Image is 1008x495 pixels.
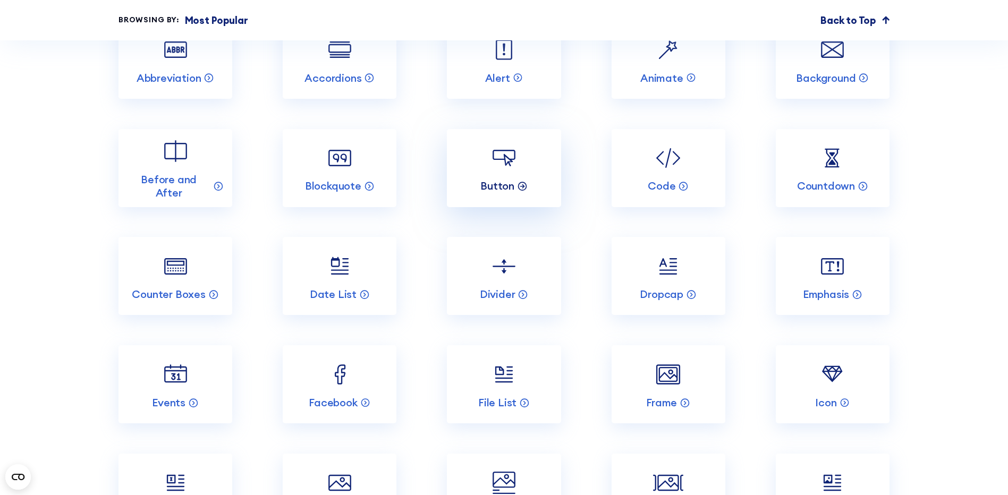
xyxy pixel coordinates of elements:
p: Facebook [309,396,357,409]
img: Frame [653,360,683,390]
p: Animate [640,71,683,85]
img: Countdown [817,143,848,173]
img: Accordions [325,35,355,65]
a: Counter Boxes [118,237,232,315]
p: Most Popular [185,13,248,28]
a: Countdown [776,129,890,207]
a: Date List [283,237,396,315]
img: Button [489,143,519,173]
a: Divider [447,237,561,315]
p: Before and After [127,173,210,200]
p: Background [796,71,855,85]
img: Dropcap [653,251,683,281]
p: Button [480,179,514,193]
a: File List [447,345,561,423]
a: Button [447,129,561,207]
p: Code [648,179,675,193]
p: Date List [310,287,357,301]
img: Alert [489,35,519,65]
a: Frame [612,345,725,423]
p: Divider [480,287,515,301]
p: Countdown [797,179,855,193]
p: Alert [485,71,510,85]
img: Blockquote [325,143,355,173]
a: Icon [776,345,890,423]
a: Blockquote [283,129,396,207]
a: Dropcap [612,237,725,315]
div: Csevegés widget [955,444,1008,495]
div: Browsing by: [118,14,180,25]
img: Code [653,143,683,173]
p: Back to Top [820,13,876,28]
a: Abbreviation [118,21,232,99]
img: Abbreviation [160,35,191,65]
img: Emphasis [817,251,848,281]
img: Divider [489,251,519,281]
p: Frame [646,396,677,409]
a: Alert [447,21,561,99]
img: Background [817,35,848,65]
img: File List [489,360,519,390]
a: Code [612,129,725,207]
p: Blockquote [305,179,361,193]
img: Icon [817,360,848,390]
p: Dropcap [640,287,683,301]
p: Icon [815,396,836,409]
p: Abbreviation [137,71,201,85]
a: Background [776,21,890,99]
img: Events [160,360,191,390]
p: Counter Boxes [132,287,205,301]
p: Accordions [304,71,361,85]
a: Back to Top [820,13,890,28]
img: Animate [653,35,683,65]
a: Animate [612,21,725,99]
p: Emphasis [803,287,849,301]
button: Open CMP widget [5,464,31,490]
img: Facebook [325,360,355,390]
img: Date List [325,251,355,281]
a: Events [118,345,232,423]
iframe: Chat Widget [955,444,1008,495]
a: Before and After [118,129,232,207]
a: Emphasis [776,237,890,315]
img: Counter Boxes [160,251,191,281]
a: Accordions [283,21,396,99]
a: Facebook [283,345,396,423]
p: File List [478,396,516,409]
img: Before and After [160,136,191,166]
p: Events [152,396,185,409]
